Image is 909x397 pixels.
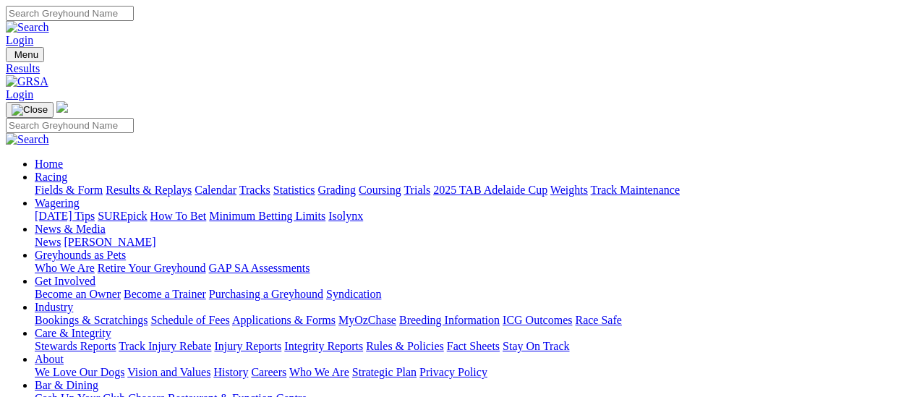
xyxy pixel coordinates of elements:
[35,236,903,249] div: News & Media
[14,49,38,60] span: Menu
[35,275,95,287] a: Get Involved
[404,184,430,196] a: Trials
[209,210,325,222] a: Minimum Betting Limits
[209,262,310,274] a: GAP SA Assessments
[503,314,572,326] a: ICG Outcomes
[6,47,44,62] button: Toggle navigation
[503,340,569,352] a: Stay On Track
[6,118,134,133] input: Search
[56,101,68,113] img: logo-grsa-white.png
[35,249,126,261] a: Greyhounds as Pets
[35,366,903,379] div: About
[6,102,54,118] button: Toggle navigation
[35,301,73,313] a: Industry
[35,171,67,183] a: Racing
[6,6,134,21] input: Search
[98,210,147,222] a: SUREpick
[12,104,48,116] img: Close
[239,184,270,196] a: Tracks
[35,340,116,352] a: Stewards Reports
[366,340,444,352] a: Rules & Policies
[35,223,106,235] a: News & Media
[35,262,903,275] div: Greyhounds as Pets
[35,197,80,209] a: Wagering
[35,340,903,353] div: Care & Integrity
[98,262,206,274] a: Retire Your Greyhound
[150,210,207,222] a: How To Bet
[6,133,49,146] img: Search
[419,366,487,378] a: Privacy Policy
[106,184,192,196] a: Results & Replays
[359,184,401,196] a: Coursing
[35,288,121,300] a: Become an Owner
[6,75,48,88] img: GRSA
[289,366,349,378] a: Who We Are
[6,21,49,34] img: Search
[352,366,417,378] a: Strategic Plan
[35,353,64,365] a: About
[251,366,286,378] a: Careers
[326,288,381,300] a: Syndication
[35,210,903,223] div: Wagering
[284,340,363,352] a: Integrity Reports
[338,314,396,326] a: MyOzChase
[35,314,903,327] div: Industry
[575,314,621,326] a: Race Safe
[124,288,206,300] a: Become a Trainer
[119,340,211,352] a: Track Injury Rebate
[214,340,281,352] a: Injury Reports
[6,34,33,46] a: Login
[328,210,363,222] a: Isolynx
[399,314,500,326] a: Breeding Information
[35,184,103,196] a: Fields & Form
[195,184,236,196] a: Calendar
[35,210,95,222] a: [DATE] Tips
[35,158,63,170] a: Home
[35,236,61,248] a: News
[591,184,680,196] a: Track Maintenance
[6,62,903,75] a: Results
[35,379,98,391] a: Bar & Dining
[35,366,124,378] a: We Love Our Dogs
[447,340,500,352] a: Fact Sheets
[35,288,903,301] div: Get Involved
[35,314,148,326] a: Bookings & Scratchings
[273,184,315,196] a: Statistics
[433,184,547,196] a: 2025 TAB Adelaide Cup
[318,184,356,196] a: Grading
[35,184,903,197] div: Racing
[35,262,95,274] a: Who We Are
[64,236,155,248] a: [PERSON_NAME]
[232,314,336,326] a: Applications & Forms
[150,314,229,326] a: Schedule of Fees
[35,327,111,339] a: Care & Integrity
[127,366,210,378] a: Vision and Values
[550,184,588,196] a: Weights
[213,366,248,378] a: History
[6,88,33,101] a: Login
[209,288,323,300] a: Purchasing a Greyhound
